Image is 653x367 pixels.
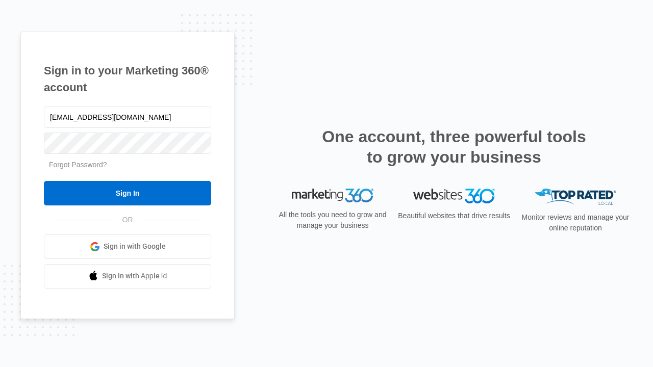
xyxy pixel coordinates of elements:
[104,241,166,252] span: Sign in with Google
[44,234,211,259] a: Sign in with Google
[397,211,511,221] p: Beautiful websites that drive results
[535,189,616,205] img: Top Rated Local
[102,271,167,281] span: Sign in with Apple Id
[44,107,211,128] input: Email
[275,209,390,231] p: All the tools you need to grow and manage your business
[49,161,107,169] a: Forgot Password?
[115,215,140,225] span: OR
[44,181,211,205] input: Sign In
[319,126,589,167] h2: One account, three powerful tools to grow your business
[413,189,495,203] img: Websites 360
[44,62,211,96] h1: Sign in to your Marketing 360® account
[44,264,211,289] a: Sign in with Apple Id
[292,189,373,203] img: Marketing 360
[518,212,633,233] p: Monitor reviews and manage your online reputation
